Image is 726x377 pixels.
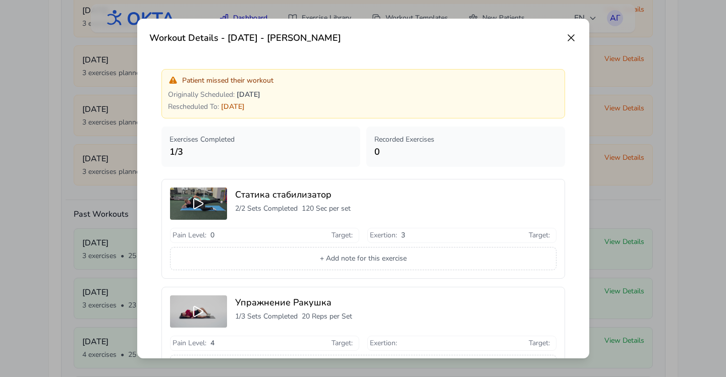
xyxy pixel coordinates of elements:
[173,338,206,348] span: Pain Level :
[331,338,353,348] span: Target :
[149,31,341,45] h3: Workout Details - [DATE] - [PERSON_NAME]
[529,230,550,240] span: Target :
[235,204,298,214] p: 2 / 2 Sets Completed
[237,90,260,99] span: [DATE]
[302,204,351,214] p: 120 Sec per set
[221,102,245,111] span: [DATE]
[210,338,214,348] span: 4
[170,145,352,159] p: 1 / 3
[370,338,397,348] span: Exertion :
[210,230,214,240] span: 0
[235,311,298,322] p: 1 / 3 Sets Completed
[235,295,556,309] h3: Упражнение Ракушка
[170,135,352,145] p: Exercises Completed
[235,187,556,202] h3: Статика стабилизатор
[182,76,273,86] span: Patient missed their workout
[374,135,557,145] p: Recorded Exercises
[168,102,219,111] span: Rescheduled To :
[370,230,397,240] span: Exertion :
[173,230,206,240] span: Pain Level :
[401,230,405,240] span: 3
[331,230,353,240] span: Target :
[302,311,352,322] p: 20 Reps per Set
[374,145,557,159] p: 0
[168,90,235,99] span: Originally Scheduled :
[170,247,556,270] button: + Add note for this exercise
[529,338,550,348] span: Target :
